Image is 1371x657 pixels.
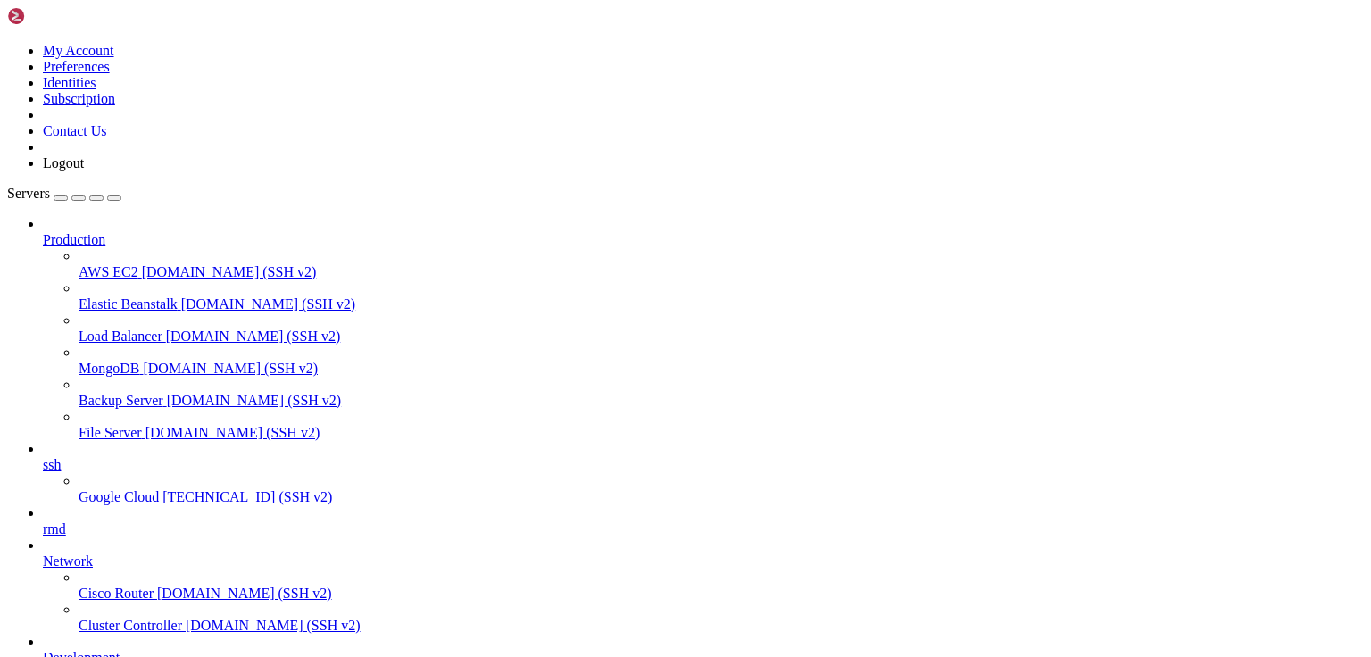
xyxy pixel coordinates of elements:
[43,232,1364,248] a: Production
[79,345,1364,377] li: MongoDB [DOMAIN_NAME] (SSH v2)
[79,425,1364,441] a: File Server [DOMAIN_NAME] (SSH v2)
[7,120,1137,136] x-row: neviller@[TECHNICAL_ID]'s password:
[7,361,1137,377] x-row: Visit [URL][DOMAIN_NAME] to upgrade.
[79,489,159,504] span: Google Cloud
[43,521,1364,537] a: rmd
[43,553,1364,570] a: Network
[186,618,361,633] span: [DOMAIN_NAME] (SSH v2)
[79,570,1364,602] li: Cisco Router [DOMAIN_NAME] (SSH v2)
[79,602,1364,634] li: Cluster Controller [DOMAIN_NAME] (SSH v2)
[79,312,1364,345] li: Load Balancer [DOMAIN_NAME] (SSH v2)
[179,104,186,119] span: ~
[43,457,61,472] span: ssh
[145,425,320,440] span: [DOMAIN_NAME] (SSH v2)
[157,586,332,601] span: [DOMAIN_NAME] (SSH v2)
[43,505,1364,537] li: rmd
[7,7,110,25] img: Shellngn
[7,168,1137,184] x-row: The programs included with the Debian GNU/Linux system are free software;
[7,186,50,201] span: Servers
[43,91,115,106] a: Subscription
[7,457,1137,473] x-row: You can find the OpenVPN credentials at [URL][DOMAIN_NAME].
[43,155,84,170] a: Logout
[7,200,1137,216] x-row: individual files in /usr/share/doc/*/copyright.
[43,521,66,536] span: rmd
[79,248,1364,280] li: AWS EC2 [DOMAIN_NAME] (SSH v2)
[7,184,1137,200] x-row: the exact distribution terms for each program are described in the
[79,361,139,376] span: MongoDB
[7,87,1137,104] x-row: Last login: [DATE] from [TECHNICAL_ID]
[7,39,1137,55] x-row: Learn more about enabling ESM Apps service at [URL][DOMAIN_NAME]
[43,59,110,74] a: Preferences
[79,264,1364,280] a: AWS EC2 [DOMAIN_NAME] (SSH v2)
[79,618,1364,634] a: Cluster Controller [DOMAIN_NAME] (SSH v2)
[7,23,1137,39] x-row: 22 additional security updates can be applied with ESM Apps.
[79,586,1364,602] a: Cisco Router [DOMAIN_NAME] (SSH v2)
[181,296,356,312] span: [DOMAIN_NAME] (SSH v2)
[79,361,1364,377] a: MongoDB [DOMAIN_NAME] (SSH v2)
[43,553,93,569] span: Network
[79,409,1364,441] li: File Server [DOMAIN_NAME] (SSH v2)
[143,361,318,376] span: [DOMAIN_NAME] (SSH v2)
[7,312,1137,328] x-row: root@debian:/home/[PERSON_NAME]# sudo /home/[PERSON_NAME]/.local/bin/protonvpn init
[7,136,1137,152] x-row: Linux debian 6.1.0-38-amd64 #1 SMP PREEMPT_DYNAMIC Debian 6.1.147-1 ([DATE]) x86_64
[166,328,341,344] span: [DOMAIN_NAME] (SSH v2)
[7,104,171,119] span: ritcheyneville@linux-vm
[79,296,1364,312] a: Elastic Beanstalk [DOMAIN_NAME] (SSH v2)
[79,296,178,312] span: Elastic Beanstalk
[79,393,1364,409] a: Backup Server [DOMAIN_NAME] (SSH v2)
[7,264,1137,280] x-row: Last login: [DATE] from [TECHNICAL_ID]
[162,489,332,504] span: [TECHNICAL_ID] (SSH v2)
[79,377,1364,409] li: Backup Server [DOMAIN_NAME] (SSH v2)
[301,521,308,537] div: (39, 32)
[7,296,1137,312] x-row: [sudo] password for [PERSON_NAME]:
[7,280,1137,296] x-row: : $ sudo -s
[7,186,121,201] a: Servers
[79,280,1364,312] li: Elastic Beanstalk [DOMAIN_NAME] (SSH v2)
[79,328,162,344] span: Load Balancer
[7,104,1137,120] x-row: : $ ssh neviller@[TECHNICAL_ID]
[79,425,142,440] span: File Server
[7,232,1137,248] x-row: Debian GNU/Linux comes with ABSOLUTELY NO WARRANTY, to the extent
[79,264,138,279] span: AWS EC2
[79,393,163,408] span: Backup Server
[79,618,182,633] span: Cluster Controller
[79,328,1364,345] a: Load Balancer [DOMAIN_NAME] (SSH v2)
[7,521,1137,537] x-row: Enter your ProtonVPN OpenVPN username:
[7,248,1137,264] x-row: permitted by applicable law.
[43,123,107,138] a: Contact Us
[142,264,317,279] span: [DOMAIN_NAME] (SSH v2)
[7,281,114,295] span: neviller@debian
[43,441,1364,505] li: ssh
[43,537,1364,634] li: Network
[7,425,1137,441] x-row: connecting to the VPN servers.
[79,586,154,601] span: Cisco Router
[167,393,342,408] span: [DOMAIN_NAME] (SSH v2)
[7,345,1137,361] x-row: ProtonVPN now offers an official Linux app which includes a graphical user interface.
[7,409,1137,425] x-row: ProtonVPN uses two different sets of credentials, one for the website and official apps where the...
[43,232,105,247] span: Production
[79,489,1364,505] a: Google Cloud [TECHNICAL_ID] (SSH v2)
[7,377,1137,393] x-row: [ -- PROTONVPN-CLI INIT -- ]
[7,489,1137,505] x-row: --- Please make sure to use the OpenVPN credentials ---
[121,281,129,295] span: ~
[43,457,1364,473] a: ssh
[43,43,114,58] a: My Account
[79,473,1364,505] li: Google Cloud [TECHNICAL_ID] (SSH v2)
[43,75,96,90] a: Identities
[43,216,1364,441] li: Production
